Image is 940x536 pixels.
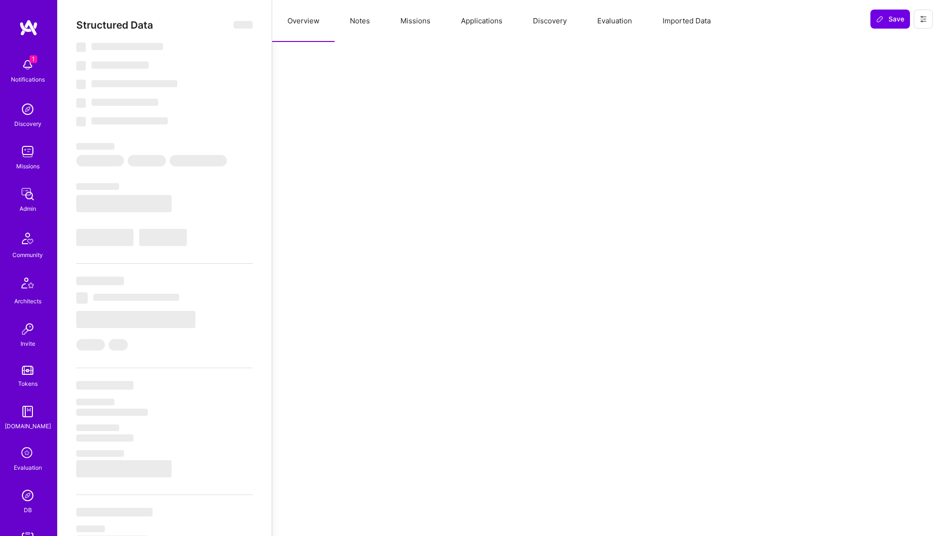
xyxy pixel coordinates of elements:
span: ‌ [76,229,133,246]
span: ‌ [76,311,195,328]
span: ‌ [76,381,133,390]
span: ‌ [128,155,166,166]
img: guide book [18,402,37,421]
span: ‌ [234,21,253,29]
span: ‌ [76,339,105,350]
span: Structured Data [76,19,153,31]
div: DB [24,505,32,515]
span: ‌ [76,61,86,71]
span: ‌ [76,42,86,52]
img: logo [19,19,38,36]
span: ‌ [76,526,105,532]
div: Tokens [18,379,38,389]
span: ‌ [76,460,172,477]
button: Save [870,10,910,29]
span: ‌ [76,292,88,304]
div: Invite [20,339,35,349]
div: Architects [14,296,41,306]
span: ‌ [92,80,177,87]
span: ‌ [76,195,172,212]
span: ‌ [92,99,158,106]
span: ‌ [76,183,119,190]
div: Discovery [14,119,41,129]
span: ‌ [93,294,179,301]
span: ‌ [170,155,227,166]
span: 1 [30,55,37,63]
div: Missions [16,161,40,171]
div: Evaluation [14,463,42,473]
img: tokens [22,366,33,375]
span: ‌ [76,80,86,89]
img: Admin Search [18,486,37,505]
span: ‌ [76,117,86,126]
i: icon SelectionTeam [19,444,37,463]
span: ‌ [76,155,124,166]
span: ‌ [76,508,153,516]
span: ‌ [76,143,114,150]
span: Save [876,14,904,24]
span: ‌ [92,43,163,50]
span: ‌ [76,98,86,108]
span: ‌ [76,450,124,457]
span: ‌ [139,229,187,246]
img: teamwork [18,142,37,161]
img: Invite [18,320,37,339]
span: ‌ [76,409,148,416]
div: [DOMAIN_NAME] [5,421,51,431]
div: Community [12,250,43,260]
div: Notifications [11,74,45,84]
span: ‌ [76,277,124,285]
div: Admin [20,204,36,214]
span: ‌ [76,434,133,442]
span: ‌ [92,117,168,124]
img: discovery [18,100,37,119]
img: Architects [16,273,39,296]
span: ‌ [76,424,119,431]
span: ‌ [109,339,128,350]
img: admin teamwork [18,185,37,204]
img: Community [16,227,39,250]
span: ‌ [92,62,149,69]
span: ‌ [76,399,114,405]
img: bell [18,55,37,74]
